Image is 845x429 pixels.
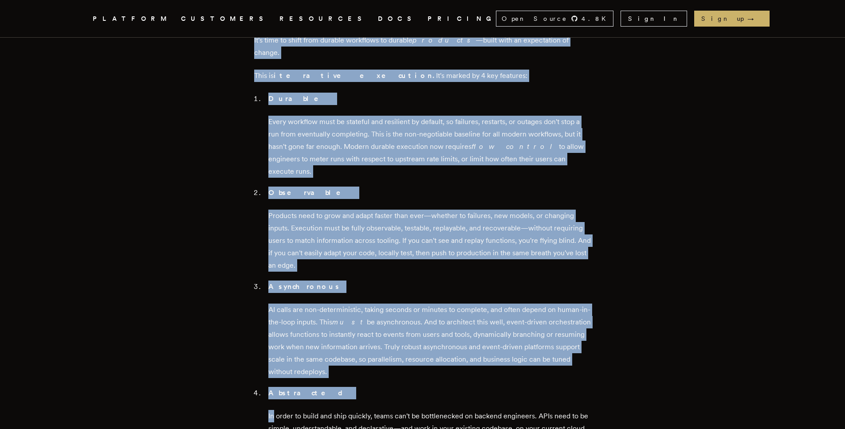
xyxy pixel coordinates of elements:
[268,282,340,291] strong: Asynchronous
[747,14,762,23] span: →
[254,70,591,82] p: This is It's marked by 4 key features:
[268,94,331,103] strong: Durable
[472,142,559,151] em: flow control
[93,13,170,24] button: PLATFORM
[413,36,476,44] em: products
[254,34,591,59] p: It's time to shift from durable workflows to durable —built with an expectation of change.
[274,71,436,80] strong: iterative execution.
[268,210,591,272] p: Products need to grow and adapt faster than ever—whether to failures, new models, or changing inp...
[181,13,269,24] a: CUSTOMERS
[332,318,367,326] em: must
[621,11,687,27] a: Sign In
[268,188,353,197] strong: Observable
[268,389,350,397] strong: Abstracted
[279,13,367,24] button: RESOURCES
[268,116,591,178] p: Every workflow must be stateful and resilient by default, so failures, restarts, or outages don't...
[502,14,567,23] span: Open Source
[378,13,417,24] a: DOCS
[268,304,591,378] p: AI calls are non-deterministic, taking seconds or minutes to complete, and often depend on human-...
[582,14,611,23] span: 4.8 K
[428,13,496,24] a: PRICING
[694,11,770,27] a: Sign up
